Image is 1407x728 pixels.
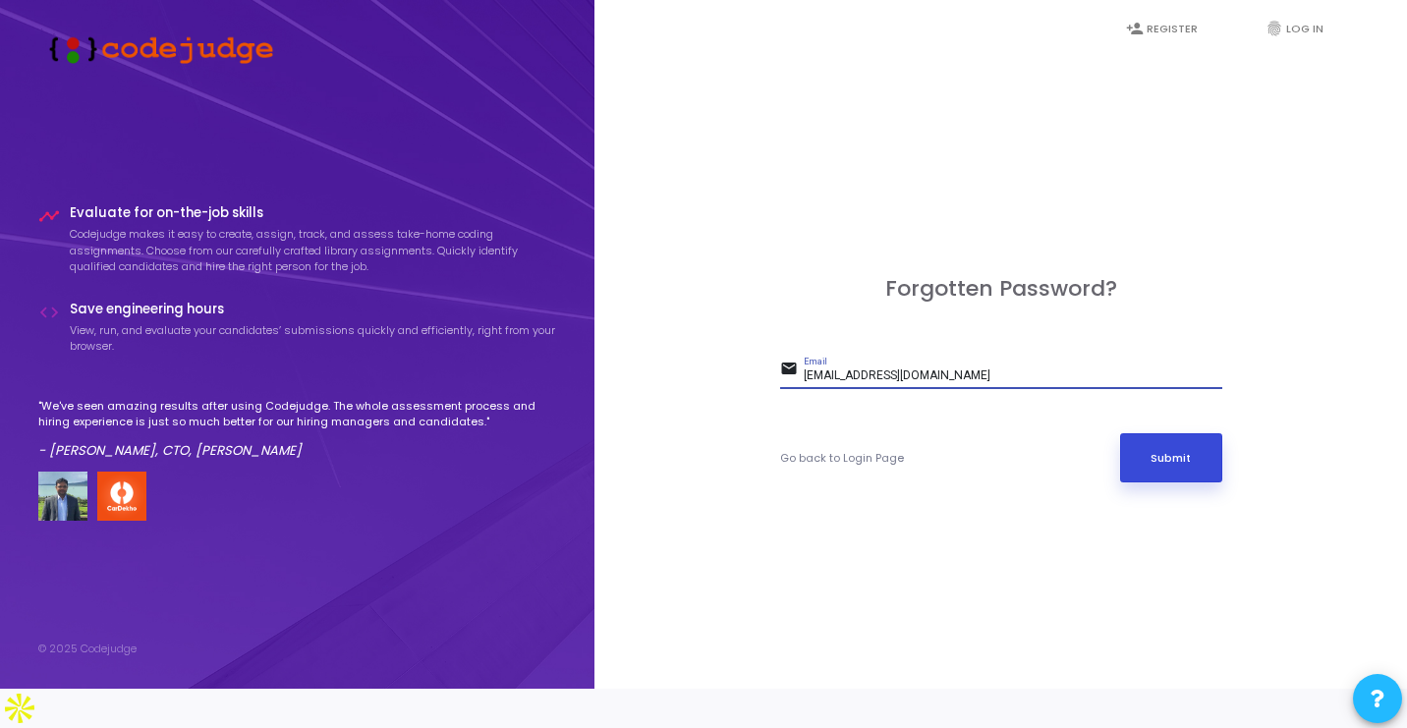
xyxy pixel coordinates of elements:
[38,472,87,521] img: user image
[70,302,557,317] h4: Save engineering hours
[1266,20,1283,37] i: fingerprint
[38,398,557,430] p: "We've seen amazing results after using Codejudge. The whole assessment process and hiring experi...
[38,302,60,323] i: code
[780,450,904,467] a: Go back to Login Page
[780,276,1222,302] h3: Forgotten Password?
[70,322,557,355] p: View, run, and evaluate your candidates’ submissions quickly and efficiently, right from your bro...
[70,226,557,275] p: Codejudge makes it easy to create, assign, track, and assess take-home coding assignments. Choose...
[97,472,146,521] img: company-logo
[780,359,804,382] mat-icon: email
[38,641,137,657] div: © 2025 Codejudge
[1106,6,1224,52] a: person_addRegister
[1126,20,1144,37] i: person_add
[1246,6,1364,52] a: fingerprintLog In
[70,205,557,221] h4: Evaluate for on-the-job skills
[38,441,302,460] em: - [PERSON_NAME], CTO, [PERSON_NAME]
[1120,433,1222,482] button: Submit
[804,369,1222,383] input: Email
[38,205,60,227] i: timeline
